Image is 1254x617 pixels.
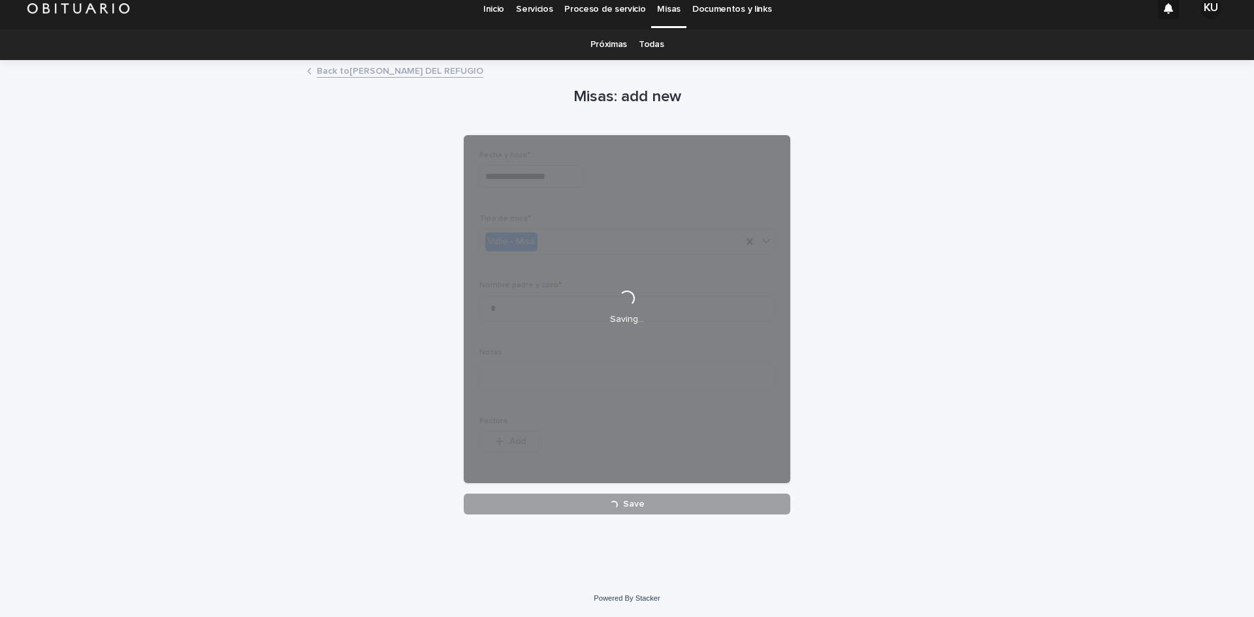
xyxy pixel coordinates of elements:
[464,87,790,106] h1: Misas: add new
[317,63,483,78] a: Back to[PERSON_NAME] DEL REFUGIO
[639,29,664,60] a: Todas
[464,494,790,514] button: Save
[594,594,660,602] a: Powered By Stacker
[623,499,645,509] span: Save
[610,314,644,325] p: Saving…
[590,29,628,60] a: Próximas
